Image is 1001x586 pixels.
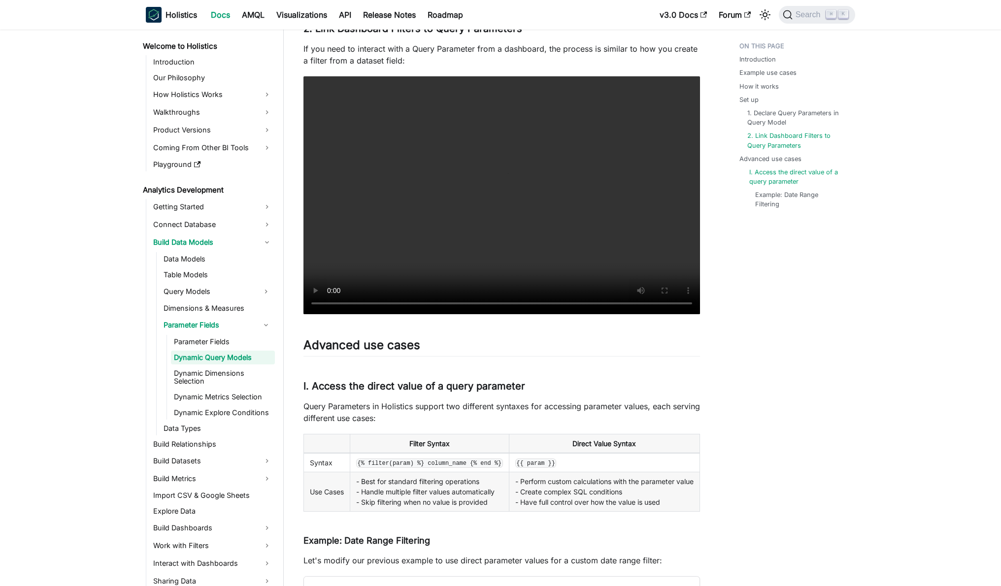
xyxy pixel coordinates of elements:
[150,122,275,138] a: Product Versions
[146,7,162,23] img: Holistics
[838,10,848,19] kbd: K
[150,437,275,451] a: Build Relationships
[150,55,275,69] a: Introduction
[140,183,275,197] a: Analytics Development
[739,154,801,163] a: Advanced use cases
[166,9,197,21] b: Holistics
[509,434,700,453] th: Direct Value Syntax
[739,82,779,91] a: How it works
[150,453,275,469] a: Build Datasets
[304,453,350,472] td: Syntax
[747,131,845,150] a: 2. Link Dashboard Filters to Query Parameters
[150,87,275,102] a: How Holistics Works
[304,472,350,512] td: Use Cases
[150,504,275,518] a: Explore Data
[356,458,503,468] code: {% filter(param) %} column_name {% end %}
[236,7,270,23] a: AMQL
[150,199,275,215] a: Getting Started
[150,471,275,487] a: Build Metrics
[150,158,275,171] a: Playground
[171,335,275,349] a: Parameter Fields
[357,7,422,23] a: Release Notes
[257,317,275,333] button: Collapse sidebar category 'Parameter Fields'
[150,104,275,120] a: Walkthroughs
[150,520,275,536] a: Build Dashboards
[350,472,509,512] td: - Best for standard filtering operations - Handle multiple filter values automatically - Skip fil...
[150,234,275,250] a: Build Data Models
[303,400,700,424] p: Query Parameters in Holistics support two different syntaxes for accessing parameter values, each...
[739,55,776,64] a: Introduction
[161,268,275,282] a: Table Models
[171,366,275,388] a: Dynamic Dimensions Selection
[515,458,557,468] code: {{ param }}
[257,284,275,299] button: Expand sidebar category 'Query Models'
[140,39,275,53] a: Welcome to Holistics
[747,108,845,127] a: 1. Declare Query Parameters in Query Model
[793,10,827,19] span: Search
[303,338,700,357] h2: Advanced use cases
[779,6,855,24] button: Search (Command+K)
[270,7,333,23] a: Visualizations
[303,380,700,392] h3: I. Access the direct value of a query parameter
[150,555,275,571] a: Interact with Dashboards
[654,7,713,23] a: v3.0 Docs
[171,406,275,420] a: Dynamic Explore Conditions
[150,538,275,553] a: Work with Filters
[826,10,836,19] kbd: ⌘
[350,434,509,453] th: Filter Syntax
[303,535,700,547] h4: Example: Date Range Filtering
[150,71,275,85] a: Our Philosophy
[150,488,275,502] a: Import CSV & Google Sheets
[739,68,797,77] a: Example use cases
[303,43,700,66] p: If you need to interact with a Query Parameter from a dashboard, the process is similar to how yo...
[171,351,275,364] a: Dynamic Query Models
[303,76,700,314] video: Your browser does not support embedding video, but you can .
[171,390,275,404] a: Dynamic Metrics Selection
[739,95,759,104] a: Set up
[161,317,257,333] a: Parameter Fields
[150,217,275,232] a: Connect Database
[161,301,275,315] a: Dimensions & Measures
[161,252,275,266] a: Data Models
[755,190,841,209] a: Example: Date Range Filtering
[205,7,236,23] a: Docs
[161,284,257,299] a: Query Models
[150,140,275,156] a: Coming From Other BI Tools
[749,167,847,186] a: I. Access the direct value of a query parameter
[161,422,275,435] a: Data Types
[422,7,469,23] a: Roadmap
[509,472,700,512] td: - Perform custom calculations with the parameter value - Create complex SQL conditions - Have ful...
[303,554,700,566] p: Let's modify our previous example to use direct parameter values for a custom date range filter:
[333,7,357,23] a: API
[146,7,197,23] a: HolisticsHolistics
[713,7,757,23] a: Forum
[136,30,284,586] nav: Docs sidebar
[757,7,773,23] button: Switch between dark and light mode (currently light mode)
